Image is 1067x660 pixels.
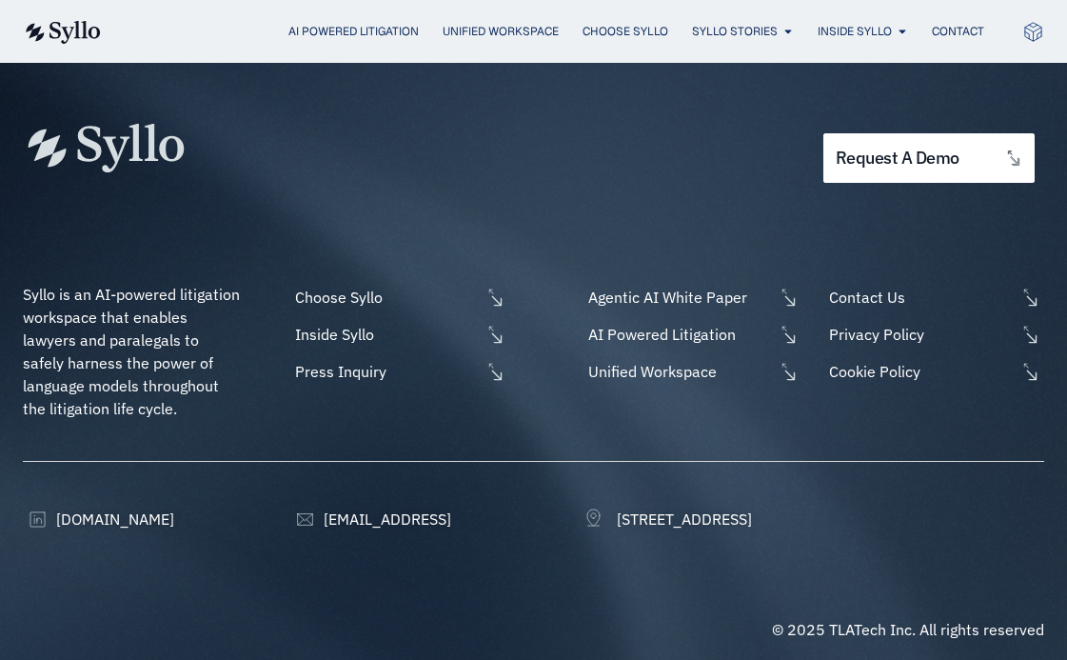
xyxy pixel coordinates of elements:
div: Menu Toggle [139,23,984,41]
a: Press Inquiry [290,360,505,383]
a: Inside Syllo [290,323,505,346]
a: Syllo Stories [692,23,778,40]
span: Unified Workspace [583,360,774,383]
span: Press Inquiry [290,360,481,383]
nav: Menu [139,23,984,41]
span: AI Powered Litigation [583,323,774,346]
a: request a demo [823,133,1035,184]
img: syllo [23,21,101,44]
a: Choose Syllo [583,23,668,40]
span: [DOMAIN_NAME] [51,508,174,530]
a: AI Powered Litigation [288,23,419,40]
span: [STREET_ADDRESS] [612,508,752,530]
a: [EMAIL_ADDRESS] [290,508,451,530]
span: Contact Us [824,286,1015,309]
span: © 2025 TLATech Inc. All rights reserved [772,620,1044,639]
span: Cookie Policy [824,360,1015,383]
span: [EMAIL_ADDRESS] [319,508,451,530]
a: [STREET_ADDRESS] [583,508,752,530]
a: Agentic AI White Paper [583,286,799,309]
span: Inside Syllo [290,323,481,346]
a: Contact [932,23,984,40]
a: Choose Syllo [290,286,505,309]
span: Privacy Policy [824,323,1015,346]
a: Unified Workspace [443,23,559,40]
a: Inside Syllo [818,23,892,40]
a: Contact Us [824,286,1061,309]
a: Unified Workspace [583,360,799,383]
span: request a demo [836,150,959,168]
a: [DOMAIN_NAME] [23,508,174,530]
a: Cookie Policy [824,360,1061,383]
span: Agentic AI White Paper [583,286,774,309]
a: AI Powered Litigation [583,323,799,346]
a: Privacy Policy [824,323,1061,346]
span: Choose Syllo [290,286,481,309]
span: Syllo is an AI-powered litigation workspace that enables lawyers and paralegals to safely harness... [23,285,244,418]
